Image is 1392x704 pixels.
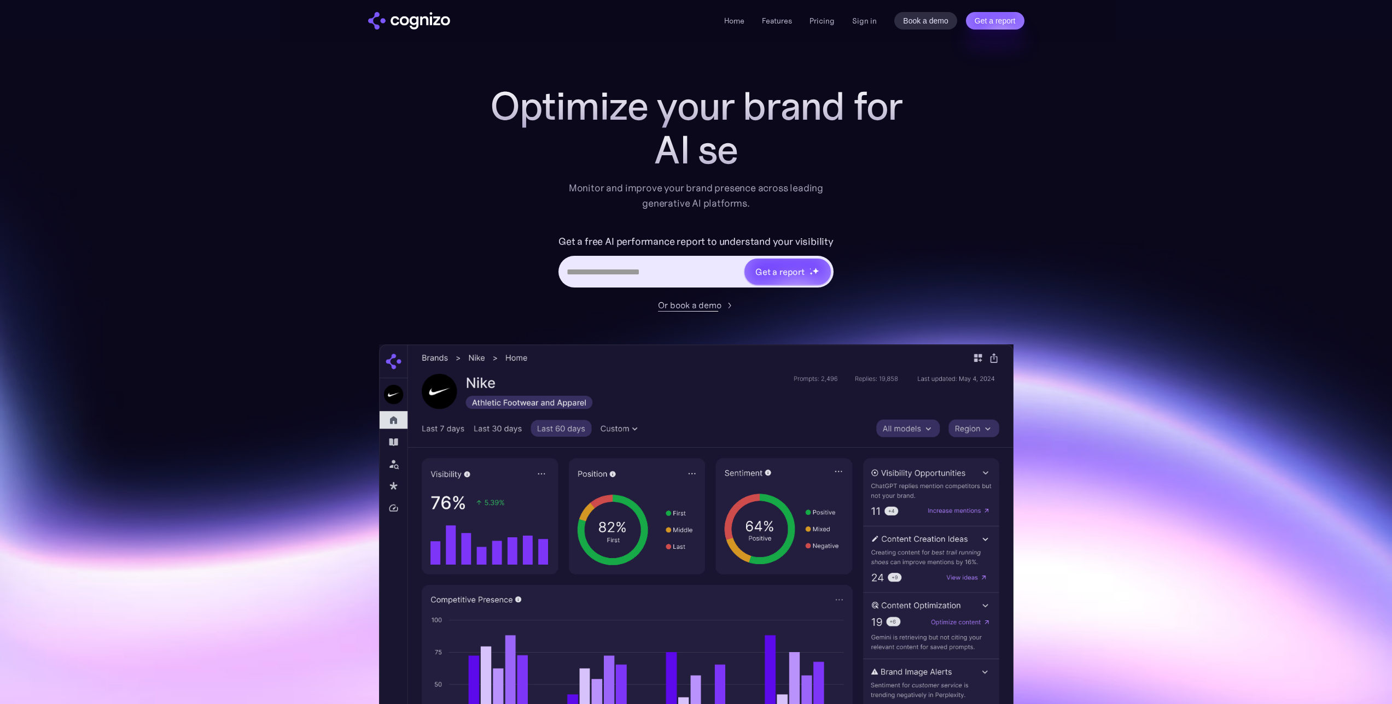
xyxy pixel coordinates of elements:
a: Home [724,16,744,26]
a: Features [762,16,792,26]
img: star [809,272,813,275]
a: home [368,12,450,30]
a: Sign in [852,14,877,27]
div: Get a report [755,265,805,278]
div: Or book a demo [658,298,721,312]
label: Get a free AI performance report to understand your visibility [558,233,834,250]
div: AI se [477,128,915,172]
h1: Optimize your brand for [477,84,915,128]
img: cognizo logo [368,12,450,30]
form: Hero URL Input Form [558,233,834,293]
a: Get a report [966,12,1024,30]
div: Monitor and improve your brand presence across leading generative AI platforms. [562,180,831,211]
a: Pricing [809,16,835,26]
a: Get a reportstarstarstar [743,257,832,286]
a: Book a demo [894,12,957,30]
a: Or book a demo [658,298,735,312]
img: star [809,268,811,269]
img: star [812,267,819,274]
